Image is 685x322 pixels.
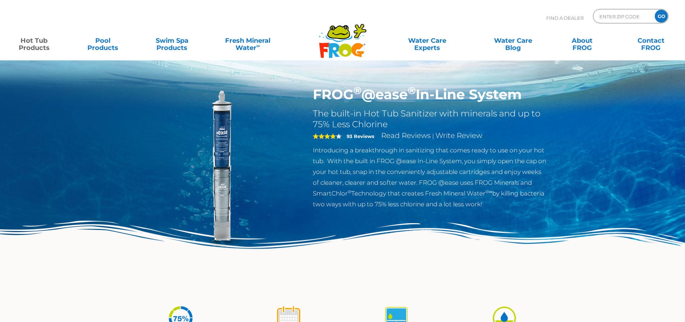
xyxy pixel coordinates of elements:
[76,33,130,48] a: PoolProducts
[381,131,431,140] a: Read Reviews
[384,33,471,48] a: Water CareExperts
[432,133,434,139] span: |
[138,86,302,251] img: inline-system.png
[485,189,492,194] sup: ®∞
[655,10,668,23] input: GO
[214,33,281,48] a: Fresh MineralWater∞
[408,84,416,97] sup: ®
[353,84,361,97] sup: ®
[313,108,548,130] h2: The built-in Hot Tub Sanitizer with minerals and up to 75% Less Chlorine
[486,33,540,48] a: Water CareBlog
[435,131,482,140] a: Write Review
[313,145,548,210] p: Introducing a breakthrough in sanitizing that comes ready to use on your hot tub. With the built ...
[313,133,336,139] span: 4
[315,14,370,58] img: Frog Products Logo
[7,33,61,48] a: Hot TubProducts
[256,43,260,49] sup: ∞
[347,133,374,139] strong: 93 Reviews
[348,189,351,194] sup: ®
[313,86,548,103] h1: FROG @ease In-Line System
[546,9,584,27] p: Find A Dealer
[624,33,678,48] a: ContactFROG
[145,33,199,48] a: Swim SpaProducts
[555,33,609,48] a: AboutFROG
